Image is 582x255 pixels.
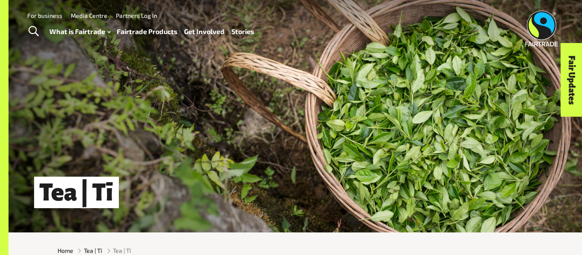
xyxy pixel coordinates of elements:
a: Toggle Search [23,21,44,42]
a: What is Fairtrade [49,26,110,38]
a: Media Centre [71,12,107,19]
a: Get Involved [184,26,225,38]
a: Fairtrade Products [117,26,177,38]
h1: Tea | Tī [34,177,119,208]
a: Tea | Tī [84,246,102,255]
a: Stories [231,26,254,38]
a: For business [27,12,62,19]
a: Home [58,246,73,255]
span: Tea | Tī [113,246,131,255]
img: Fairtrade Australia New Zealand logo [525,11,558,46]
a: Partners Log In [116,12,157,19]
